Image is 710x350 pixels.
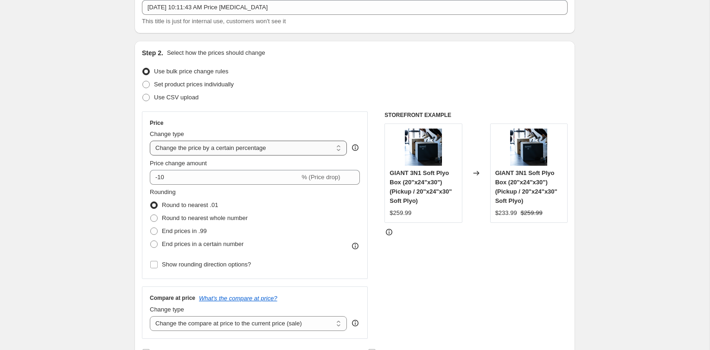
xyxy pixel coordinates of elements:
span: GIANT 3N1 Soft Plyo Box (20"x24"x30") (Pickup / 20"x24"x30" Soft Plyo) [495,169,557,204]
strike: $259.99 [521,208,543,218]
div: help [351,318,360,328]
span: Set product prices individually [154,81,234,88]
h2: Step 2. [142,48,163,58]
p: Select how the prices should change [167,48,265,58]
input: -15 [150,170,300,185]
span: This title is just for internal use, customers won't see it [142,18,286,25]
h6: STOREFRONT EXAMPLE [384,111,568,119]
span: Round to nearest whole number [162,214,248,221]
span: Use bulk price change rules [154,68,228,75]
span: Round to nearest .01 [162,201,218,208]
span: % (Price drop) [301,174,340,181]
h3: Price [150,119,163,127]
div: $233.99 [495,208,517,218]
span: End prices in .99 [162,227,207,234]
span: GIANT 3N1 Soft Plyo Box (20"x24"x30") (Pickup / 20"x24"x30" Soft Plyo) [390,169,452,204]
span: Use CSV upload [154,94,198,101]
span: Rounding [150,188,176,195]
img: ScreenShot2024-02-21at4.52.36PM_80x.png [405,129,442,166]
span: End prices in a certain number [162,240,243,247]
img: ScreenShot2024-02-21at4.52.36PM_80x.png [510,129,547,166]
span: Price change amount [150,160,207,167]
span: Change type [150,306,184,313]
div: $259.99 [390,208,411,218]
button: What's the compare at price? [199,295,277,302]
h3: Compare at price [150,294,195,302]
div: help [351,143,360,152]
span: Show rounding direction options? [162,261,251,268]
span: Change type [150,130,184,137]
